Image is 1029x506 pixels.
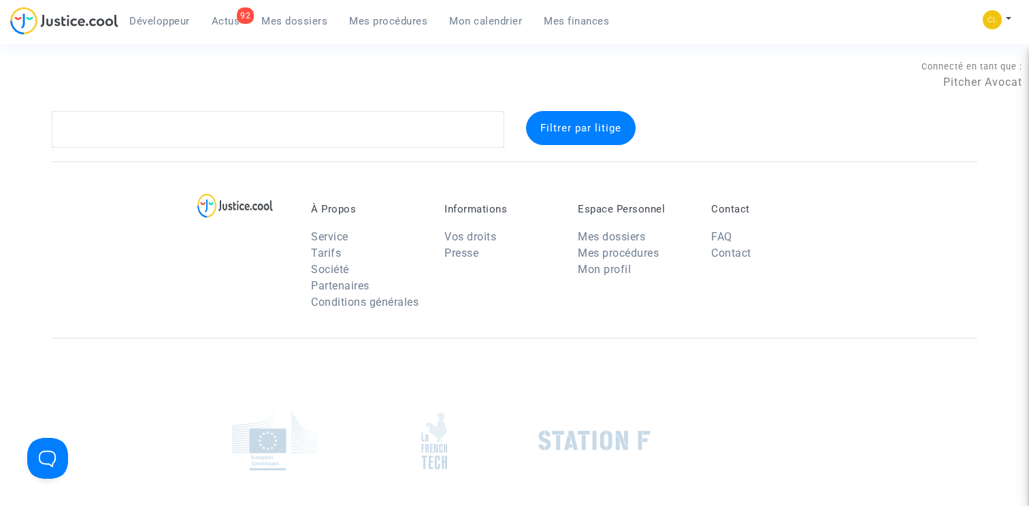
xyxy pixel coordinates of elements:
a: Mon calendrier [438,11,533,31]
span: Filtrer par litige [540,122,621,134]
span: Mes procédures [349,15,427,27]
img: french_tech.png [421,412,447,470]
p: Espace Personnel [578,203,691,215]
a: Partenaires [311,279,370,292]
a: Mon profil [578,263,631,276]
div: 92 [237,7,254,24]
img: europe_commision.png [232,411,317,471]
span: Développeur [129,15,190,27]
iframe: Help Scout Beacon - Open [27,438,68,479]
span: Actus [212,15,240,27]
a: Contact [711,247,751,259]
a: Développeur [118,11,201,31]
a: Mes procédures [578,247,659,259]
a: 92Actus [201,11,251,31]
img: stationf.png [538,430,651,451]
img: jc-logo.svg [10,7,118,35]
a: Mes procédures [338,11,438,31]
a: Mes dossiers [578,230,645,243]
a: Vos droits [444,230,496,243]
img: logo-lg.svg [197,193,273,218]
a: Presse [444,247,478,259]
a: Conditions générales [311,296,419,309]
a: Mes finances [533,11,620,31]
p: À Propos [311,203,424,215]
span: Mes dossiers [261,15,327,27]
a: Service [311,230,348,243]
span: Mes finances [544,15,609,27]
p: Contact [711,203,824,215]
span: Mon calendrier [449,15,522,27]
a: Mes dossiers [250,11,338,31]
a: FAQ [711,230,732,243]
span: Connecté en tant que : [921,61,1022,72]
img: f0b917ab549025eb3af43f3c4438ad5d [983,10,1002,29]
a: Société [311,263,349,276]
p: Informations [444,203,557,215]
a: Tarifs [311,247,341,259]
